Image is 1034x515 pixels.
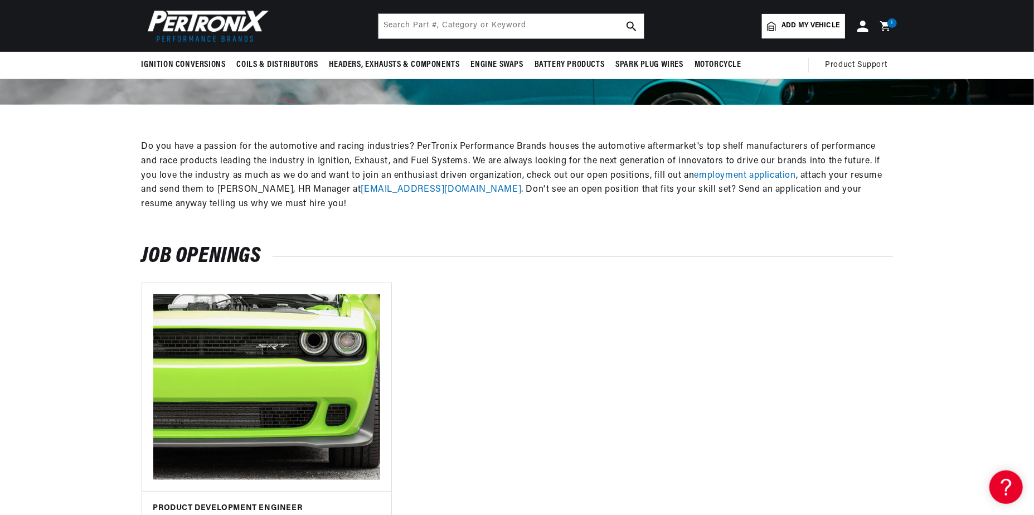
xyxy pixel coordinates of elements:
summary: Coils & Distributors [231,52,324,78]
summary: Product Support [826,52,893,79]
span: Coils & Distributors [237,59,318,71]
span: Engine Swaps [471,59,523,71]
a: [EMAIL_ADDRESS][DOMAIN_NAME] [361,185,522,194]
span: Headers, Exhausts & Components [329,59,460,71]
span: Motorcycle [695,59,741,71]
span: Spark Plug Wires [615,59,683,71]
summary: Headers, Exhausts & Components [324,52,465,78]
a: employment application [695,171,796,180]
input: Search Part #, Category or Keyword [378,14,644,38]
span: Battery Products [535,59,605,71]
span: . Don't see an open position that fits your skill set? Send an application and your resume anyway... [142,185,862,208]
summary: Battery Products [529,52,610,78]
span: Add my vehicle [781,21,839,31]
summary: Spark Plug Wires [610,52,689,78]
span: Do you have a passion for the automotive and racing industries? PerTronix Performance Brands hous... [142,142,881,179]
summary: Motorcycle [689,52,747,78]
span: 1 [891,18,893,28]
summary: Engine Swaps [465,52,529,78]
button: search button [619,14,644,38]
h2: Job Openings [142,247,893,266]
img: Pertronix [142,7,270,45]
summary: Ignition Conversions [142,52,231,78]
h4: Product Development Engineer [153,503,380,514]
span: Product Support [826,59,887,71]
span: Ignition Conversions [142,59,226,71]
a: Add my vehicle [762,14,844,38]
